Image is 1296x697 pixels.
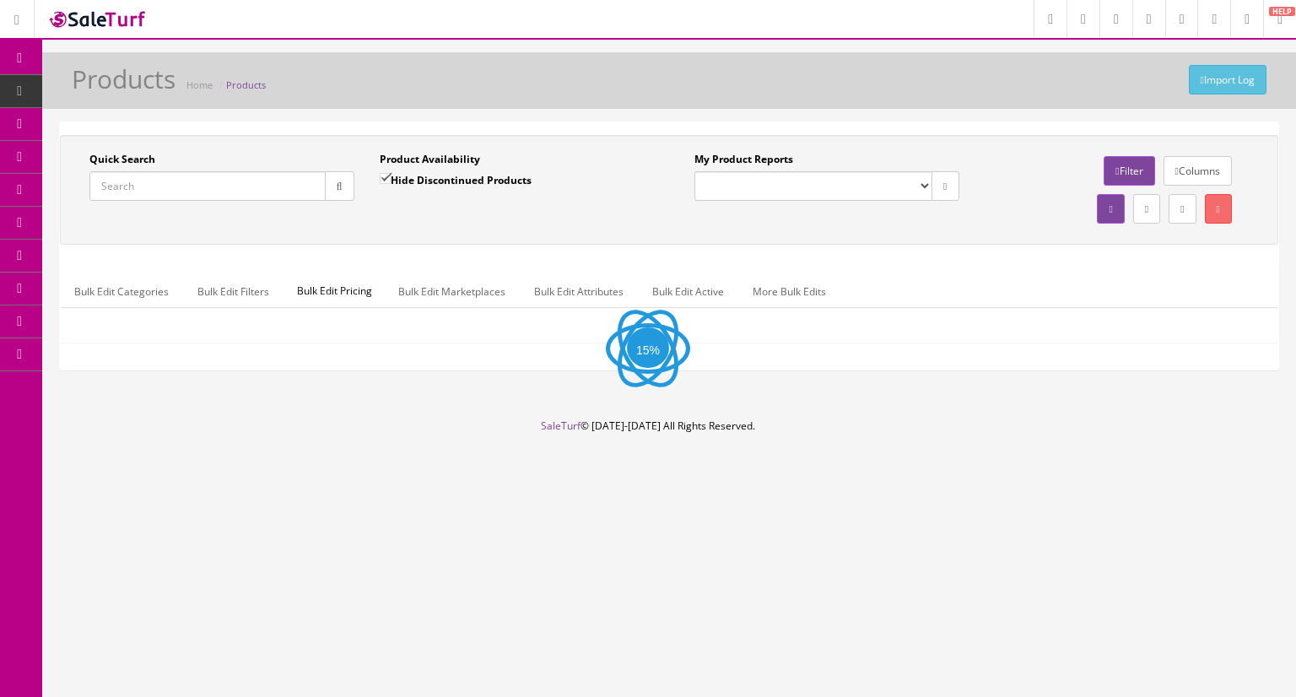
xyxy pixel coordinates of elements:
input: Search [89,171,326,201]
label: Product Availability [380,152,480,167]
label: My Product Reports [694,152,793,167]
span: HELP [1269,7,1295,16]
a: More Bulk Edits [739,275,840,308]
a: Products [226,78,266,91]
a: Home [186,78,213,91]
span: Bulk Edit Pricing [284,275,385,307]
img: SaleTurf [47,8,148,30]
input: Hide Discontinued Products [380,173,391,184]
a: Columns [1164,156,1232,186]
a: Bulk Edit Attributes [521,275,637,308]
a: Bulk Edit Marketplaces [385,275,519,308]
h1: Products [72,65,175,93]
a: Import Log [1189,65,1266,95]
label: Quick Search [89,152,155,167]
a: Bulk Edit Active [639,275,737,308]
a: SaleTurf [541,419,580,433]
a: Bulk Edit Filters [184,275,283,308]
a: Bulk Edit Categories [61,275,182,308]
a: Filter [1104,156,1154,186]
label: Hide Discontinued Products [380,171,532,188]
